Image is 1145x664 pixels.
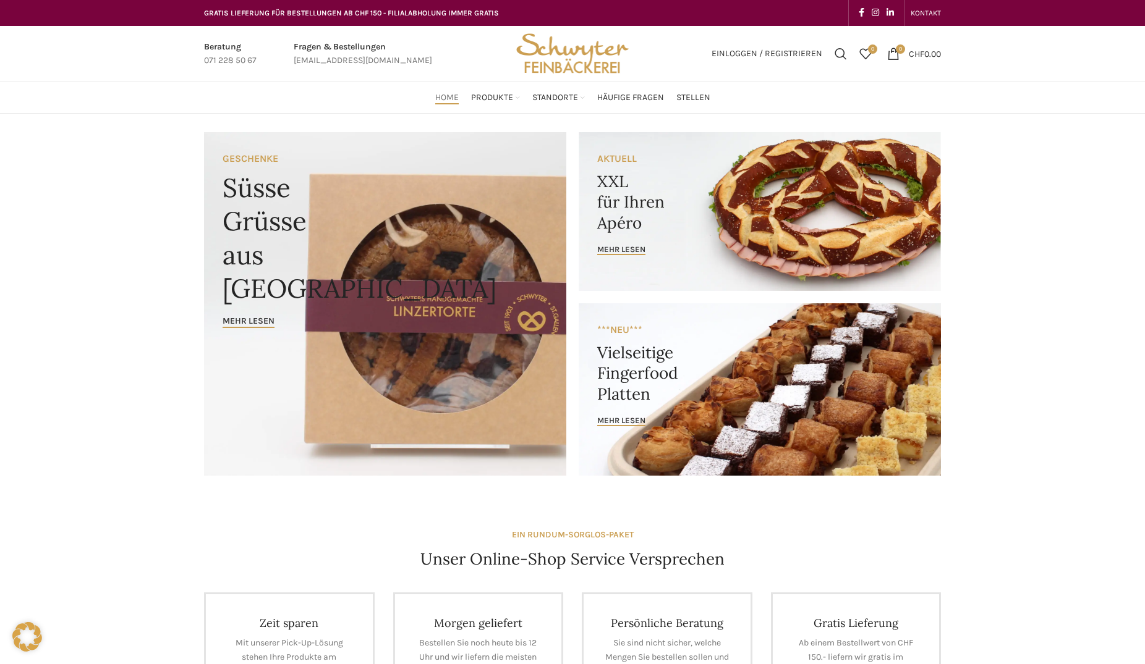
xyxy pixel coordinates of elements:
span: Häufige Fragen [597,92,664,104]
img: Bäckerei Schwyter [512,26,633,82]
h4: Morgen geliefert [414,616,543,630]
span: GRATIS LIEFERUNG FÜR BESTELLUNGEN AB CHF 150 - FILIALABHOLUNG IMMER GRATIS [204,9,499,17]
a: Infobox link [204,40,257,68]
span: Standorte [532,92,578,104]
a: Infobox link [294,40,432,68]
a: Facebook social link [855,4,868,22]
span: KONTAKT [911,9,941,17]
div: Main navigation [198,85,947,110]
a: Linkedin social link [883,4,898,22]
strong: EIN RUNDUM-SORGLOS-PAKET [512,529,634,540]
div: Secondary navigation [905,1,947,25]
div: Meine Wunschliste [853,41,878,66]
span: Home [435,92,459,104]
a: Site logo [512,48,633,58]
a: 0 [853,41,878,66]
a: Einloggen / Registrieren [705,41,828,66]
span: 0 [896,44,905,54]
a: Instagram social link [868,4,883,22]
a: Stellen [676,85,710,110]
h4: Zeit sparen [224,616,354,630]
span: 0 [868,44,877,54]
span: Stellen [676,92,710,104]
span: Einloggen / Registrieren [712,49,822,58]
a: Produkte [471,85,520,110]
a: 0 CHF0.00 [881,41,947,66]
a: Home [435,85,459,110]
a: Banner link [579,303,941,476]
h4: Persönliche Beratung [602,616,732,630]
h4: Gratis Lieferung [791,616,921,630]
a: Banner link [579,132,941,291]
span: Produkte [471,92,513,104]
a: Banner link [204,132,566,476]
a: Häufige Fragen [597,85,664,110]
a: Standorte [532,85,585,110]
span: CHF [909,48,924,59]
h4: Unser Online-Shop Service Versprechen [420,548,725,570]
bdi: 0.00 [909,48,941,59]
a: Suchen [828,41,853,66]
a: KONTAKT [911,1,941,25]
